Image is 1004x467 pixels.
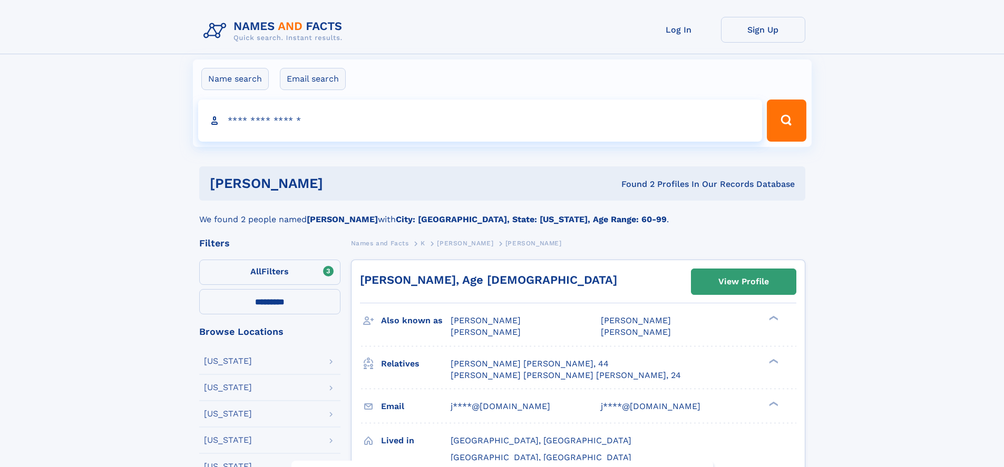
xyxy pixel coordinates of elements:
[767,100,806,142] button: Search Button
[721,17,805,43] a: Sign Up
[204,357,252,365] div: [US_STATE]
[421,236,425,250] a: K
[307,214,378,224] b: [PERSON_NAME]
[472,178,795,190] div: Found 2 Profiles In Our Records Database
[381,432,451,450] h3: Lived in
[451,358,609,370] a: [PERSON_NAME] [PERSON_NAME], 44
[199,327,340,336] div: Browse Locations
[421,240,425,247] span: K
[451,435,631,445] span: [GEOGRAPHIC_DATA], [GEOGRAPHIC_DATA]
[204,410,252,418] div: [US_STATE]
[505,240,562,247] span: [PERSON_NAME]
[451,315,521,325] span: [PERSON_NAME]
[204,383,252,392] div: [US_STATE]
[601,327,671,337] span: [PERSON_NAME]
[199,201,805,226] div: We found 2 people named with .
[351,236,409,250] a: Names and Facts
[199,260,340,285] label: Filters
[766,315,779,322] div: ❯
[766,400,779,407] div: ❯
[451,327,521,337] span: [PERSON_NAME]
[451,370,681,381] a: [PERSON_NAME] [PERSON_NAME] [PERSON_NAME], 24
[198,100,763,142] input: search input
[451,452,631,462] span: [GEOGRAPHIC_DATA], [GEOGRAPHIC_DATA]
[201,68,269,90] label: Name search
[437,236,493,250] a: [PERSON_NAME]
[360,273,617,286] a: [PERSON_NAME], Age [DEMOGRAPHIC_DATA]
[199,17,351,45] img: Logo Names and Facts
[691,269,796,294] a: View Profile
[396,214,667,224] b: City: [GEOGRAPHIC_DATA], State: [US_STATE], Age Range: 60-99
[437,240,493,247] span: [PERSON_NAME]
[250,266,261,276] span: All
[204,436,252,444] div: [US_STATE]
[381,355,451,373] h3: Relatives
[766,357,779,364] div: ❯
[601,315,671,325] span: [PERSON_NAME]
[280,68,346,90] label: Email search
[381,398,451,415] h3: Email
[718,270,769,294] div: View Profile
[637,17,721,43] a: Log In
[381,312,451,330] h3: Also known as
[210,177,472,190] h1: [PERSON_NAME]
[199,239,340,248] div: Filters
